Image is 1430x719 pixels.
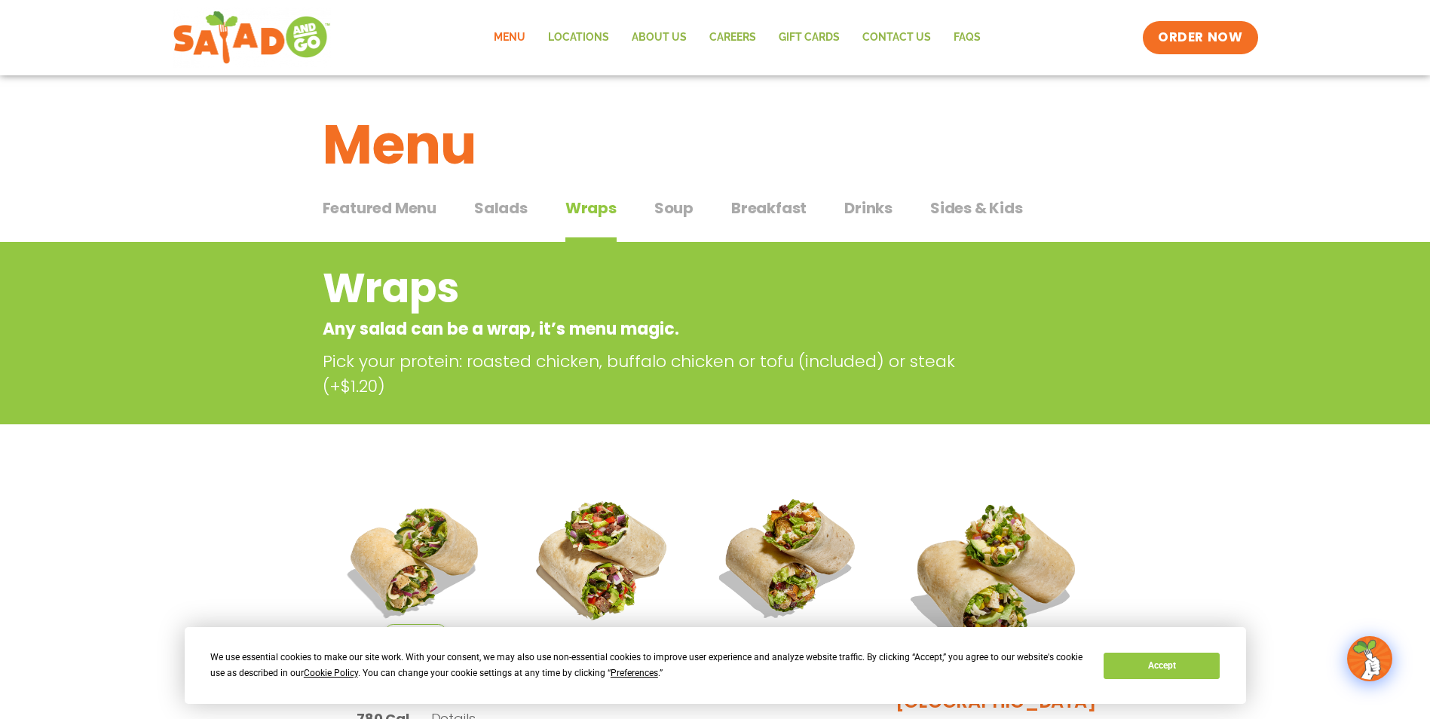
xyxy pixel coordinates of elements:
[173,8,332,68] img: new-SAG-logo-768×292
[521,476,685,640] img: Product photo for Fajita Wrap
[620,20,698,55] a: About Us
[185,627,1246,704] div: Cookie Consent Prompt
[698,20,767,55] a: Careers
[323,258,987,319] h2: Wraps
[611,668,658,678] span: Preferences
[323,197,436,219] span: Featured Menu
[385,624,446,640] span: Seasonal
[304,668,358,678] span: Cookie Policy
[844,197,893,219] span: Drinks
[767,20,851,55] a: GIFT CARDS
[323,104,1108,185] h1: Menu
[210,650,1086,681] div: We use essential cookies to make our site work. With your consent, we may also use non-essential ...
[482,20,537,55] a: Menu
[565,197,617,219] span: Wraps
[537,20,620,55] a: Locations
[323,349,994,399] p: Pick your protein: roasted chicken, buffalo chicken or tofu (included) or steak (+$1.20)
[1158,29,1242,47] span: ORDER NOW
[1349,638,1391,680] img: wpChatIcon
[896,476,1097,677] img: Product photo for BBQ Ranch Wrap
[323,191,1108,243] div: Tabbed content
[323,317,987,341] p: Any salad can be a wrap, it’s menu magic.
[654,197,694,219] span: Soup
[1104,653,1220,679] button: Accept
[930,197,1023,219] span: Sides & Kids
[482,20,992,55] nav: Menu
[474,197,528,219] span: Salads
[334,476,498,640] img: Product photo for Tuscan Summer Wrap
[942,20,992,55] a: FAQs
[1143,21,1257,54] a: ORDER NOW
[851,20,942,55] a: Contact Us
[708,476,872,640] img: Product photo for Roasted Autumn Wrap
[731,197,807,219] span: Breakfast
